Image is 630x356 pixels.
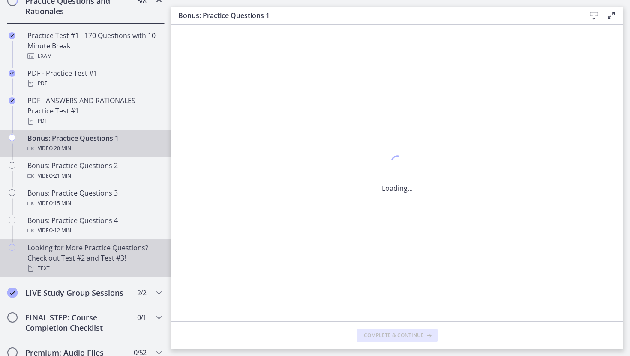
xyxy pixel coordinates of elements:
i: Completed [9,32,15,39]
div: Bonus: Practice Questions 1 [27,133,161,154]
span: · 12 min [53,225,71,236]
span: · 21 min [53,171,71,181]
div: Practice Test #1 - 170 Questions with 10 Minute Break [27,30,161,61]
span: Complete & continue [364,332,424,339]
div: 1 [382,153,413,173]
div: PDF - ANSWERS AND RATIONALES - Practice Test #1 [27,95,161,126]
div: Video [27,171,161,181]
div: Exam [27,51,161,61]
div: PDF - Practice Test #1 [27,68,161,89]
span: 0 / 1 [137,312,146,323]
h3: Bonus: Practice Questions 1 [178,10,572,21]
div: Bonus: Practice Questions 3 [27,188,161,208]
i: Completed [7,288,18,298]
button: Complete & continue [357,329,438,342]
div: Text [27,263,161,273]
div: Video [27,225,161,236]
span: 2 / 2 [137,288,146,298]
div: PDF [27,78,161,89]
div: PDF [27,116,161,126]
span: · 15 min [53,198,71,208]
div: Bonus: Practice Questions 4 [27,215,161,236]
h2: LIVE Study Group Sessions [25,288,130,298]
p: Loading... [382,183,413,193]
div: Bonus: Practice Questions 2 [27,160,161,181]
span: · 20 min [53,143,71,154]
div: Video [27,143,161,154]
h2: FINAL STEP: Course Completion Checklist [25,312,130,333]
i: Completed [9,97,15,104]
i: Completed [9,70,15,77]
div: Video [27,198,161,208]
div: Looking for More Practice Questions? Check out Test #2 and Test #3! [27,243,161,273]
